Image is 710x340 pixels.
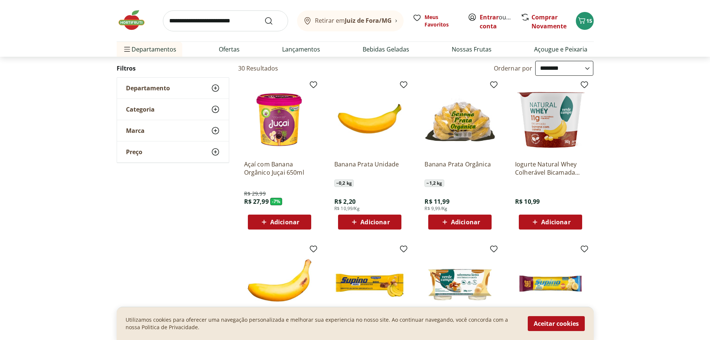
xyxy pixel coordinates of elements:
[244,197,269,206] span: R$ 27,99
[334,160,405,177] a: Banana Prata Unidade
[494,64,533,72] label: Ordernar por
[334,206,360,212] span: R$ 10,99/Kg
[282,45,320,54] a: Lançamentos
[360,219,389,225] span: Adicionar
[425,13,459,28] span: Meus Favoritos
[515,247,586,318] img: Supino Banana com Cobertura de Chocolate Branco Sem Adição de Açúcar 24g
[480,13,513,31] span: ou
[126,84,170,92] span: Departamento
[586,17,592,24] span: 15
[244,160,315,177] a: Açaí com Banana Orgânico Juçai 650ml
[425,180,444,187] span: ~ 1,2 kg
[126,106,155,113] span: Categoria
[515,83,586,154] img: Iogurte Natural Whey Colherável Bicamada Banana com Canela 11g de Proteína Verde Campo 140g
[534,45,587,54] a: Açougue e Peixaria
[248,215,311,230] button: Adicionar
[531,13,567,30] a: Comprar Novamente
[244,83,315,154] img: Açaí com Banana Orgânico Juçai 650ml
[334,247,405,318] img: Supino Original Banana com Chocolate ao Leite 24g
[117,99,229,120] button: Categoria
[270,198,283,205] span: - 7 %
[451,219,480,225] span: Adicionar
[315,17,392,24] span: Retirar em
[123,40,132,58] button: Menu
[480,13,499,21] a: Entrar
[117,120,229,141] button: Marca
[428,215,492,230] button: Adicionar
[413,13,459,28] a: Meus Favoritos
[163,10,288,31] input: search
[123,40,176,58] span: Departamentos
[244,247,315,318] img: Banana Nanica Unidade
[363,45,409,54] a: Bebidas Geladas
[515,197,540,206] span: R$ 10,99
[345,16,392,25] b: Juiz de Fora/MG
[334,180,354,187] span: ~ 0,2 kg
[126,127,145,134] span: Marca
[425,197,449,206] span: R$ 11,99
[117,141,229,162] button: Preço
[270,219,299,225] span: Adicionar
[297,10,404,31] button: Retirar emJuiz de Fora/MG
[425,83,495,154] img: Banana Prata Orgânica
[126,316,519,331] p: Utilizamos cookies para oferecer uma navegação personalizada e melhorar sua experiencia no nosso ...
[117,61,229,76] h2: Filtros
[117,9,154,31] img: Hortifruti
[425,206,447,212] span: R$ 9,99/Kg
[244,190,266,197] span: R$ 29,99
[541,219,570,225] span: Adicionar
[519,215,582,230] button: Adicionar
[515,160,586,177] a: Iogurte Natural Whey Colherável Bicamada Banana com Canela 11g de Proteína Verde Campo 140g
[425,247,495,318] img: Sobremesa Banana e Canela Verde Campo 200g
[126,148,142,156] span: Preço
[338,215,401,230] button: Adicionar
[576,12,594,30] button: Carrinho
[452,45,492,54] a: Nossas Frutas
[117,78,229,99] button: Departamento
[334,83,405,154] img: Banana Prata Unidade
[264,16,282,25] button: Submit Search
[528,316,585,331] button: Aceitar cookies
[334,197,356,206] span: R$ 2,20
[425,160,495,177] a: Banana Prata Orgânica
[219,45,240,54] a: Ofertas
[480,13,521,30] a: Criar conta
[238,64,278,72] h2: 30 Resultados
